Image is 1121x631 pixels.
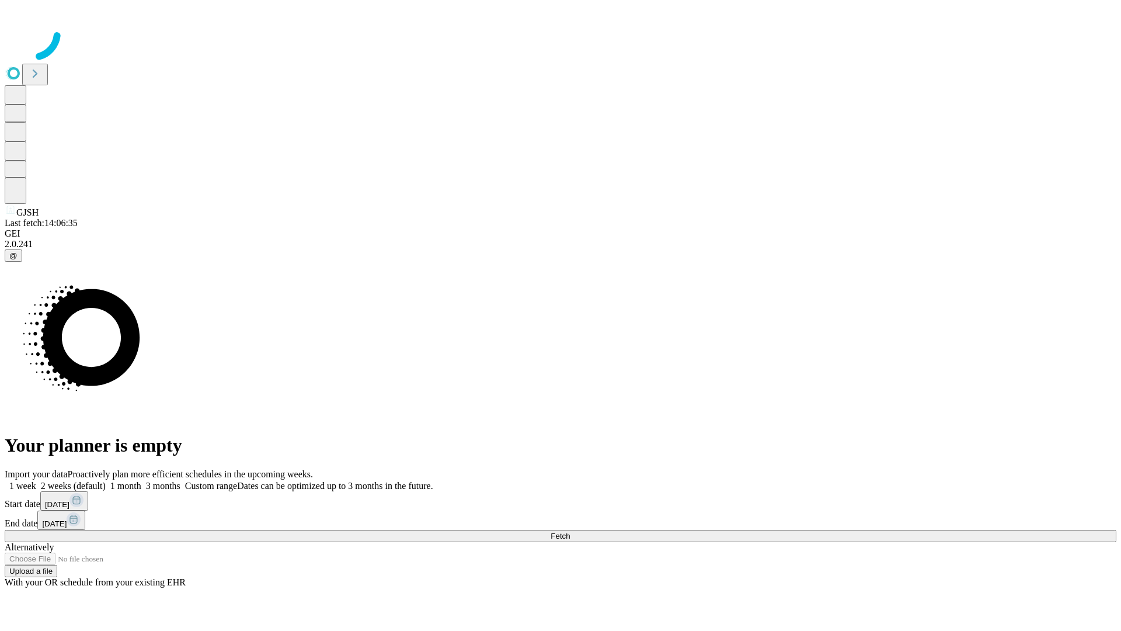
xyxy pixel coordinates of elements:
[551,532,570,540] span: Fetch
[16,207,39,217] span: GJSH
[5,239,1116,249] div: 2.0.241
[5,542,54,552] span: Alternatively
[110,481,141,491] span: 1 month
[41,481,106,491] span: 2 weeks (default)
[5,469,68,479] span: Import your data
[5,577,186,587] span: With your OR schedule from your existing EHR
[9,251,18,260] span: @
[40,491,88,511] button: [DATE]
[68,469,313,479] span: Proactively plan more efficient schedules in the upcoming weeks.
[5,218,78,228] span: Last fetch: 14:06:35
[5,435,1116,456] h1: Your planner is empty
[185,481,237,491] span: Custom range
[45,500,69,509] span: [DATE]
[146,481,180,491] span: 3 months
[5,491,1116,511] div: Start date
[5,228,1116,239] div: GEI
[5,530,1116,542] button: Fetch
[237,481,433,491] span: Dates can be optimized up to 3 months in the future.
[37,511,85,530] button: [DATE]
[42,519,67,528] span: [DATE]
[5,249,22,262] button: @
[5,511,1116,530] div: End date
[5,565,57,577] button: Upload a file
[9,481,36,491] span: 1 week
